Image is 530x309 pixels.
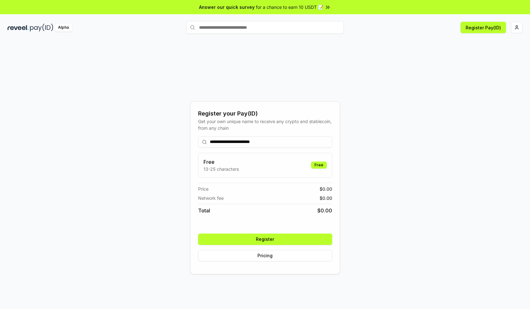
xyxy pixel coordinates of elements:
img: pay_id [30,24,53,32]
img: reveel_dark [8,24,29,32]
h3: Free [203,158,239,166]
span: for a chance to earn 10 USDT 📝 [256,4,323,10]
span: $ 0.00 [320,195,332,201]
p: 13-25 characters [203,166,239,172]
div: Get your own unique name to receive any crypto and stablecoin, from any chain [198,118,332,131]
span: $ 0.00 [320,186,332,192]
button: Pricing [198,250,332,261]
button: Register Pay(ID) [461,22,506,33]
span: Network fee [198,195,224,201]
span: Answer our quick survey [199,4,255,10]
button: Register [198,234,332,245]
div: Alpha [55,24,72,32]
span: Total [198,207,210,214]
div: Free [311,162,327,169]
div: Register your Pay(ID) [198,109,332,118]
span: Price [198,186,209,192]
span: $ 0.00 [317,207,332,214]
